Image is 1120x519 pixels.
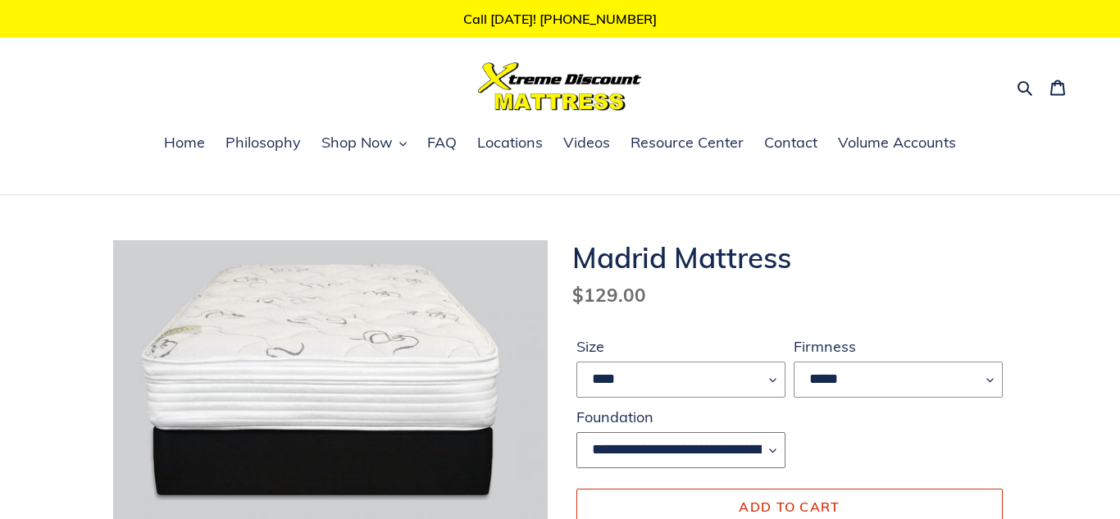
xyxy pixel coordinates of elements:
img: Xtreme Discount Mattress [478,62,642,111]
span: Home [164,133,205,153]
a: Volume Accounts [830,131,964,156]
span: Locations [477,133,543,153]
a: Philosophy [217,131,309,156]
span: Resource Center [631,133,744,153]
span: Volume Accounts [838,133,956,153]
button: Shop Now [313,131,415,156]
a: Locations [469,131,551,156]
span: Add to cart [739,499,840,515]
span: Shop Now [321,133,393,153]
a: Contact [756,131,826,156]
a: FAQ [419,131,465,156]
h1: Madrid Mattress [572,240,1007,275]
label: Size [576,335,785,357]
label: Foundation [576,406,785,428]
span: Contact [764,133,817,153]
span: Videos [563,133,610,153]
label: Firmness [794,335,1003,357]
a: Resource Center [622,131,752,156]
span: FAQ [427,133,457,153]
a: Videos [555,131,618,156]
span: $129.00 [572,283,646,307]
span: Philosophy [225,133,301,153]
a: Home [156,131,213,156]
